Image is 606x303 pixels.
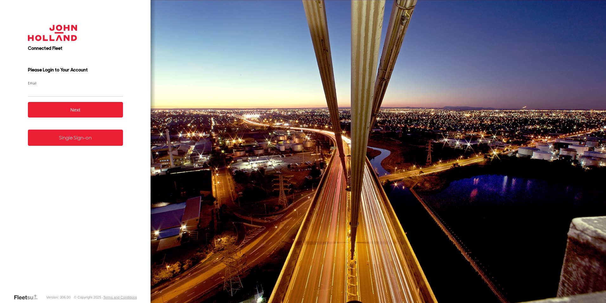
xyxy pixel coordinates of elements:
[74,295,137,299] div: © Copyright 2025 -
[14,294,43,300] a: Visit our Website
[28,81,123,85] label: Email
[46,295,70,299] div: Version: 306.00
[28,102,123,118] button: Next
[28,67,123,73] h3: Please Login to Your Account
[103,295,137,299] a: Terms and Conditions
[28,130,123,146] a: Single Sign-on
[28,25,77,41] img: John Holland
[28,45,123,51] h2: Connected Fleet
